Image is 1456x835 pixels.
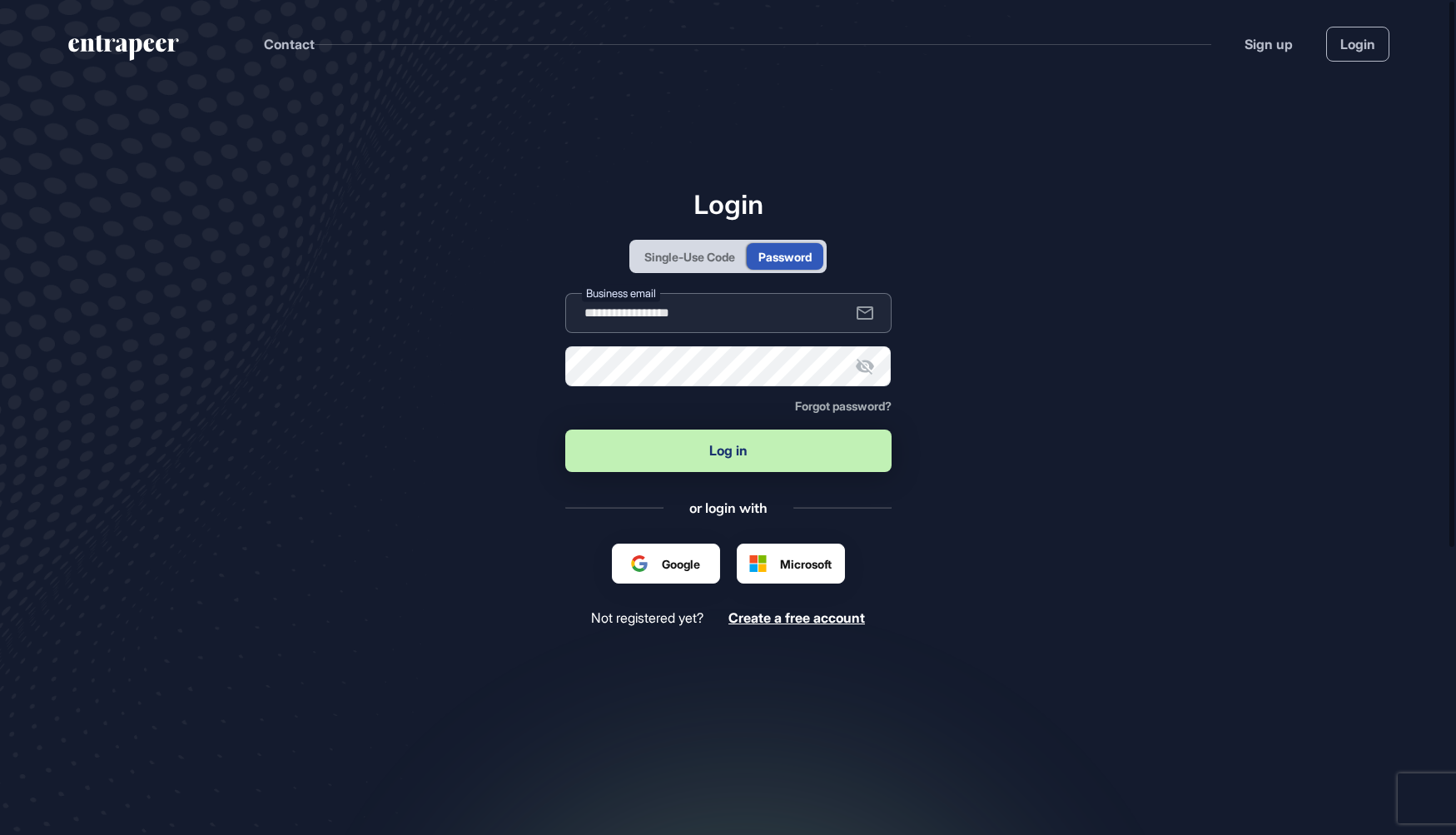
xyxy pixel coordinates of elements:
[728,610,865,626] a: Create a free account
[689,499,768,517] div: or login with
[591,610,703,626] span: Not registered yet?
[1326,27,1389,62] a: Login
[1245,34,1293,54] a: Sign up
[644,248,735,266] div: Single-Use Code
[67,35,181,67] a: entrapeer-logo
[264,33,315,55] button: Contact
[565,188,892,220] h1: Login
[758,248,812,266] div: Password
[795,400,892,413] a: Forgot password?
[582,285,660,302] label: Business email
[728,609,865,626] span: Create a free account
[565,430,892,472] button: Log in
[780,555,832,573] span: Microsoft
[795,399,892,413] span: Forgot password?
